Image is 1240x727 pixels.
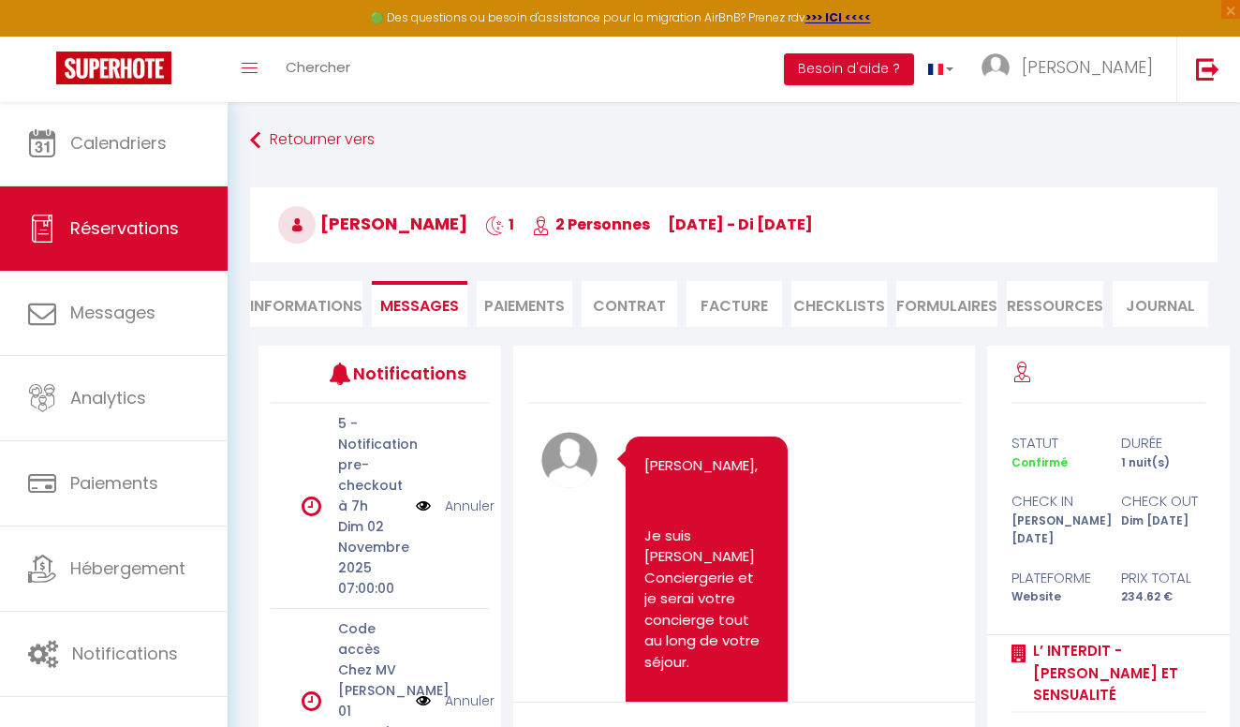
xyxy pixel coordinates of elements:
[644,526,769,674] p: Je suis [PERSON_NAME] Conciergerie et je serai votre concierge tout au long de votre séjour.
[896,281,997,327] li: FORMULAIRES
[353,352,444,394] h3: Notifications
[72,642,178,665] span: Notifications
[56,52,171,84] img: Super Booking
[278,212,467,235] span: [PERSON_NAME]
[445,690,495,711] a: Annuler
[1108,588,1218,606] div: 234.62 €
[999,432,1109,454] div: statut
[982,53,1010,82] img: ...
[805,9,871,25] a: >>> ICI <<<<
[1108,454,1218,472] div: 1 nuit(s)
[1108,490,1218,512] div: check out
[70,301,155,324] span: Messages
[784,53,914,85] button: Besoin d'aide ?
[541,432,598,488] img: avatar.png
[338,618,405,680] p: Code accès Chez MV
[485,214,514,235] span: 1
[1196,57,1219,81] img: logout
[791,281,887,327] li: CHECKLISTS
[1022,55,1153,79] span: [PERSON_NAME]
[1108,512,1218,548] div: Dim [DATE]
[686,281,782,327] li: Facture
[338,516,405,599] p: Dim 02 Novembre 2025 07:00:00
[338,413,405,516] p: 5 - Notification pre-checkout à 7h
[286,57,350,77] span: Chercher
[272,37,364,102] a: Chercher
[1113,281,1208,327] li: Journal
[668,214,813,235] span: [DATE] - di [DATE]
[477,281,572,327] li: Paiements
[70,386,146,409] span: Analytics
[582,281,677,327] li: Contrat
[70,471,158,495] span: Paiements
[250,124,1218,157] a: Retourner vers
[70,131,167,155] span: Calendriers
[1108,432,1218,454] div: durée
[70,216,179,240] span: Réservations
[445,496,495,516] a: Annuler
[1007,281,1103,327] li: Ressources
[416,690,431,711] img: NO IMAGE
[416,496,431,516] img: NO IMAGE
[644,455,769,477] p: [PERSON_NAME],
[532,214,650,235] span: 2 Personnes
[70,556,185,580] span: Hébergement
[999,512,1109,548] div: [PERSON_NAME] [DATE]
[1108,567,1218,589] div: Prix total
[999,490,1109,512] div: check in
[380,295,459,317] span: Messages
[1011,454,1068,470] span: Confirmé
[999,588,1109,606] div: Website
[967,37,1176,102] a: ... [PERSON_NAME]
[250,281,362,327] li: Informations
[999,567,1109,589] div: Plateforme
[1026,640,1205,706] a: L’ Interdit - [PERSON_NAME] et Sensualité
